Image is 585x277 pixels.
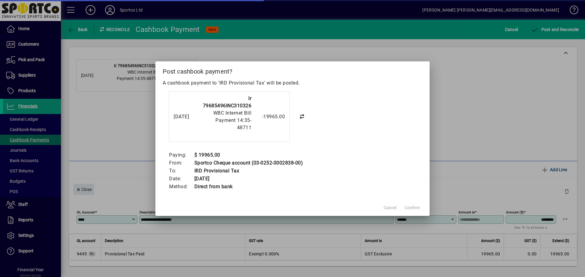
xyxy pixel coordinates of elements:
[169,183,194,191] td: Method:
[163,79,422,87] p: A cashbook payment to 'IRD Provisional Tax' will be posted.
[169,151,194,159] td: Paying:
[213,110,252,130] span: WBC Internet Bill Payment 14:35-48711
[174,113,198,120] div: [DATE]
[169,175,194,183] td: Date:
[203,95,252,109] strong: Ir 79685496INC310326
[194,151,303,159] td: $ 19965.00
[254,113,285,120] div: -19965.00
[194,159,303,167] td: Sportco Cheque account (03-0252-0002838-00)
[194,167,303,175] td: IRD Provisional Tax
[169,167,194,175] td: To:
[194,183,303,191] td: Direct from bank
[155,61,430,79] h2: Post cashbook payment?
[169,159,194,167] td: From:
[194,175,303,183] td: [DATE]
